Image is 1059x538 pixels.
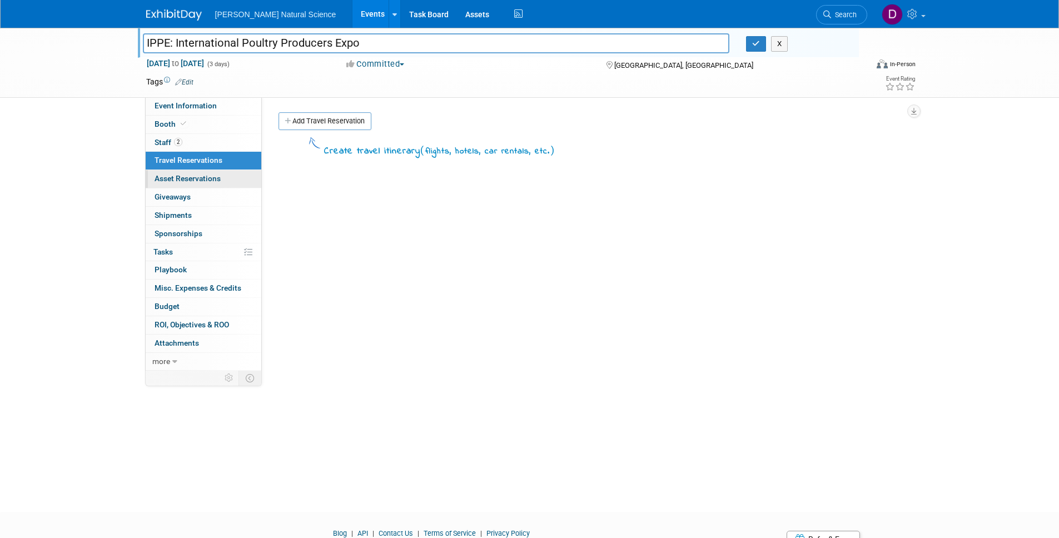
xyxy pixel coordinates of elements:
[889,60,916,68] div: In-Person
[152,357,170,366] span: more
[333,529,347,537] a: Blog
[155,338,199,347] span: Attachments
[153,247,173,256] span: Tasks
[816,5,867,24] a: Search
[146,243,261,261] a: Tasks
[279,112,371,130] a: Add Travel Reservation
[146,298,261,316] a: Budget
[885,76,915,82] div: Event Rating
[425,145,550,157] span: flights, hotels, car rentals, etc.
[155,156,222,165] span: Travel Reservations
[324,143,555,158] div: Create travel itinerary
[478,529,485,537] span: |
[831,11,857,19] span: Search
[155,283,241,292] span: Misc. Expenses & Credits
[215,10,336,19] span: [PERSON_NAME] Natural Science
[170,59,181,68] span: to
[146,152,261,170] a: Travel Reservations
[882,4,903,25] img: Dominic Tarantelli
[174,138,182,146] span: 2
[238,371,261,385] td: Toggle Event Tabs
[155,211,192,220] span: Shipments
[424,529,476,537] a: Terms of Service
[155,192,191,201] span: Giveaways
[802,58,916,74] div: Event Format
[175,78,193,86] a: Edit
[155,229,202,238] span: Sponsorships
[349,529,356,537] span: |
[146,170,261,188] a: Asset Reservations
[220,371,239,385] td: Personalize Event Tab Strip
[155,320,229,329] span: ROI, Objectives & ROO
[370,529,377,537] span: |
[486,529,530,537] a: Privacy Policy
[146,207,261,225] a: Shipments
[379,529,413,537] a: Contact Us
[155,302,180,311] span: Budget
[146,97,261,115] a: Event Information
[181,121,186,127] i: Booth reservation complete
[146,9,202,21] img: ExhibitDay
[146,58,205,68] span: [DATE] [DATE]
[146,261,261,279] a: Playbook
[877,59,888,68] img: Format-Inperson.png
[146,280,261,297] a: Misc. Expenses & Credits
[771,36,788,52] button: X
[155,138,182,147] span: Staff
[146,76,193,87] td: Tags
[155,119,188,128] span: Booth
[155,101,217,110] span: Event Information
[420,145,425,156] span: (
[146,316,261,334] a: ROI, Objectives & ROO
[146,116,261,133] a: Booth
[146,335,261,352] a: Attachments
[415,529,422,537] span: |
[155,265,187,274] span: Playbook
[550,145,555,156] span: )
[357,529,368,537] a: API
[206,61,230,68] span: (3 days)
[155,174,221,183] span: Asset Reservations
[146,134,261,152] a: Staff2
[146,188,261,206] a: Giveaways
[614,61,753,69] span: [GEOGRAPHIC_DATA], [GEOGRAPHIC_DATA]
[342,58,409,70] button: Committed
[146,225,261,243] a: Sponsorships
[146,353,261,371] a: more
